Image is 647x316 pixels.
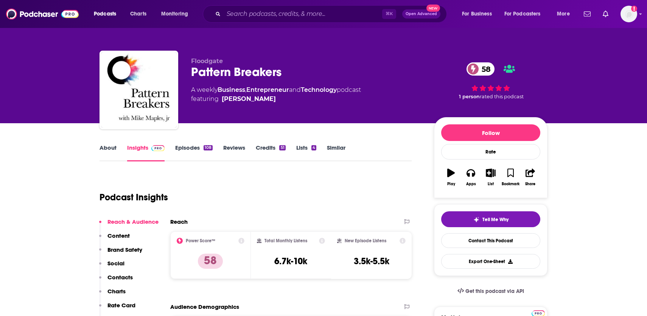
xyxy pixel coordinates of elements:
[245,86,246,93] span: ,
[274,256,307,267] h3: 6.7k-10k
[101,52,177,128] img: Pattern Breakers
[191,94,361,104] span: featuring
[107,260,124,267] p: Social
[186,238,215,243] h2: Power Score™
[170,303,239,310] h2: Audience Demographics
[296,144,316,161] a: Lists4
[488,182,494,186] div: List
[501,164,520,191] button: Bookmark
[467,62,495,76] a: 58
[621,6,637,22] img: User Profile
[345,238,386,243] h2: New Episode Listens
[480,94,524,99] span: rated this podcast
[6,7,79,21] img: Podchaser - Follow, Share and Rate Podcasts
[441,233,540,248] a: Contact This Podcast
[621,6,637,22] span: Logged in as inkhouseNYC
[125,8,151,20] a: Charts
[210,5,454,23] div: Search podcasts, credits, & more...
[451,282,530,301] a: Get this podcast via API
[107,246,142,253] p: Brand Safety
[631,6,637,12] svg: Add a profile image
[224,8,382,20] input: Search podcasts, credits, & more...
[222,94,276,104] a: Mike Maples
[151,145,165,151] img: Podchaser Pro
[311,145,316,150] div: 4
[107,302,135,309] p: Rate Card
[204,145,213,150] div: 108
[465,288,524,294] span: Get this podcast via API
[191,85,361,104] div: A weekly podcast
[600,8,611,20] a: Show notifications dropdown
[107,232,130,239] p: Content
[301,86,337,93] a: Technology
[327,144,345,161] a: Similar
[130,9,146,19] span: Charts
[402,9,440,19] button: Open AdvancedNew
[170,218,188,225] h2: Reach
[289,86,301,93] span: and
[447,182,455,186] div: Play
[499,8,552,20] button: open menu
[107,218,159,225] p: Reach & Audience
[100,144,117,161] a: About
[441,211,540,227] button: tell me why sparkleTell Me Why
[264,238,307,243] h2: Total Monthly Listens
[462,9,492,19] span: For Business
[354,256,389,267] h3: 3.5k-5.5k
[156,8,198,20] button: open menu
[127,144,165,161] a: InsightsPodchaser Pro
[99,274,133,288] button: Contacts
[218,86,245,93] a: Business
[441,254,540,269] button: Export One-Sheet
[175,144,213,161] a: Episodes108
[473,217,479,223] img: tell me why sparkle
[504,9,541,19] span: For Podcasters
[279,145,285,150] div: 51
[466,182,476,186] div: Apps
[246,86,289,93] a: Entrepreneur
[99,232,130,246] button: Content
[426,5,440,12] span: New
[441,144,540,160] div: Rate
[99,302,135,316] button: Rate Card
[89,8,126,20] button: open menu
[474,62,495,76] span: 58
[100,192,168,203] h1: Podcast Insights
[441,164,461,191] button: Play
[99,288,126,302] button: Charts
[457,8,501,20] button: open menu
[256,144,285,161] a: Credits51
[434,57,547,104] div: 58 1 personrated this podcast
[621,6,637,22] button: Show profile menu
[99,260,124,274] button: Social
[198,254,223,269] p: 58
[552,8,579,20] button: open menu
[107,288,126,295] p: Charts
[581,8,594,20] a: Show notifications dropdown
[161,9,188,19] span: Monitoring
[441,124,540,141] button: Follow
[107,274,133,281] p: Contacts
[459,94,480,99] span: 1 person
[502,182,519,186] div: Bookmark
[482,217,509,223] span: Tell Me Why
[461,164,481,191] button: Apps
[557,9,570,19] span: More
[525,182,535,186] div: Share
[406,12,437,16] span: Open Advanced
[94,9,116,19] span: Podcasts
[223,144,245,161] a: Reviews
[521,164,540,191] button: Share
[481,164,501,191] button: List
[99,246,142,260] button: Brand Safety
[382,9,396,19] span: ⌘ K
[191,57,223,65] span: Floodgate
[99,218,159,232] button: Reach & Audience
